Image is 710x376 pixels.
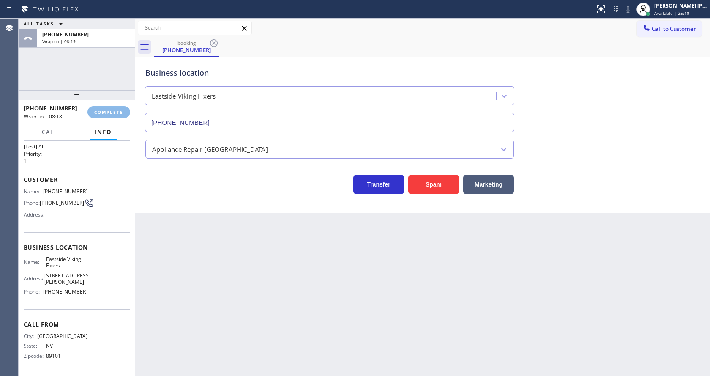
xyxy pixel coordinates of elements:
button: Spam [408,175,459,194]
button: Call [37,124,63,140]
h2: Priority: [24,150,130,157]
span: Call to Customer [652,25,696,33]
span: NV [46,343,88,349]
input: Phone Number [145,113,514,132]
span: Wrap up | 08:19 [42,38,76,44]
button: COMPLETE [87,106,130,118]
span: Business location [24,243,130,251]
span: Phone: [24,288,43,295]
span: Name: [24,259,46,265]
span: Available | 25:40 [654,10,689,16]
button: Call to Customer [637,21,702,37]
span: Customer [24,176,130,184]
span: [GEOGRAPHIC_DATA] [37,333,87,339]
div: [PERSON_NAME] [PERSON_NAME] [654,2,707,9]
button: Info [90,124,117,140]
span: COMPLETE [94,109,123,115]
input: Search [138,21,251,35]
button: Marketing [463,175,514,194]
span: Wrap up | 08:18 [24,113,62,120]
button: Transfer [353,175,404,194]
span: Phone: [24,200,40,206]
span: Name: [24,188,43,195]
span: Address: [24,275,44,282]
button: ALL TASKS [19,19,71,29]
span: Eastside Viking Fixers [46,256,88,269]
span: 89101 [46,353,88,359]
span: Call [42,128,58,136]
span: Address: [24,211,46,218]
span: [STREET_ADDRESS][PERSON_NAME] [44,272,90,285]
span: [PHONE_NUMBER] [43,288,87,295]
div: Appliance Repair [GEOGRAPHIC_DATA] [152,144,268,154]
span: [PHONE_NUMBER] [40,200,84,206]
span: Info [95,128,112,136]
button: Mute [622,3,634,15]
div: [PHONE_NUMBER] [155,46,218,54]
p: [Test] All [24,143,130,150]
div: Eastside Viking Fixers [152,91,216,101]
div: Business location [145,67,514,79]
span: State: [24,343,46,349]
span: ALL TASKS [24,21,54,27]
span: [PHONE_NUMBER] [24,104,77,112]
span: [PHONE_NUMBER] [42,31,89,38]
div: booking [155,40,218,46]
span: Call From [24,320,130,328]
span: City: [24,333,37,339]
div: (702) 541-0706 [155,38,218,56]
span: Zipcode: [24,353,46,359]
p: 1 [24,157,130,165]
span: [PHONE_NUMBER] [43,188,87,195]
